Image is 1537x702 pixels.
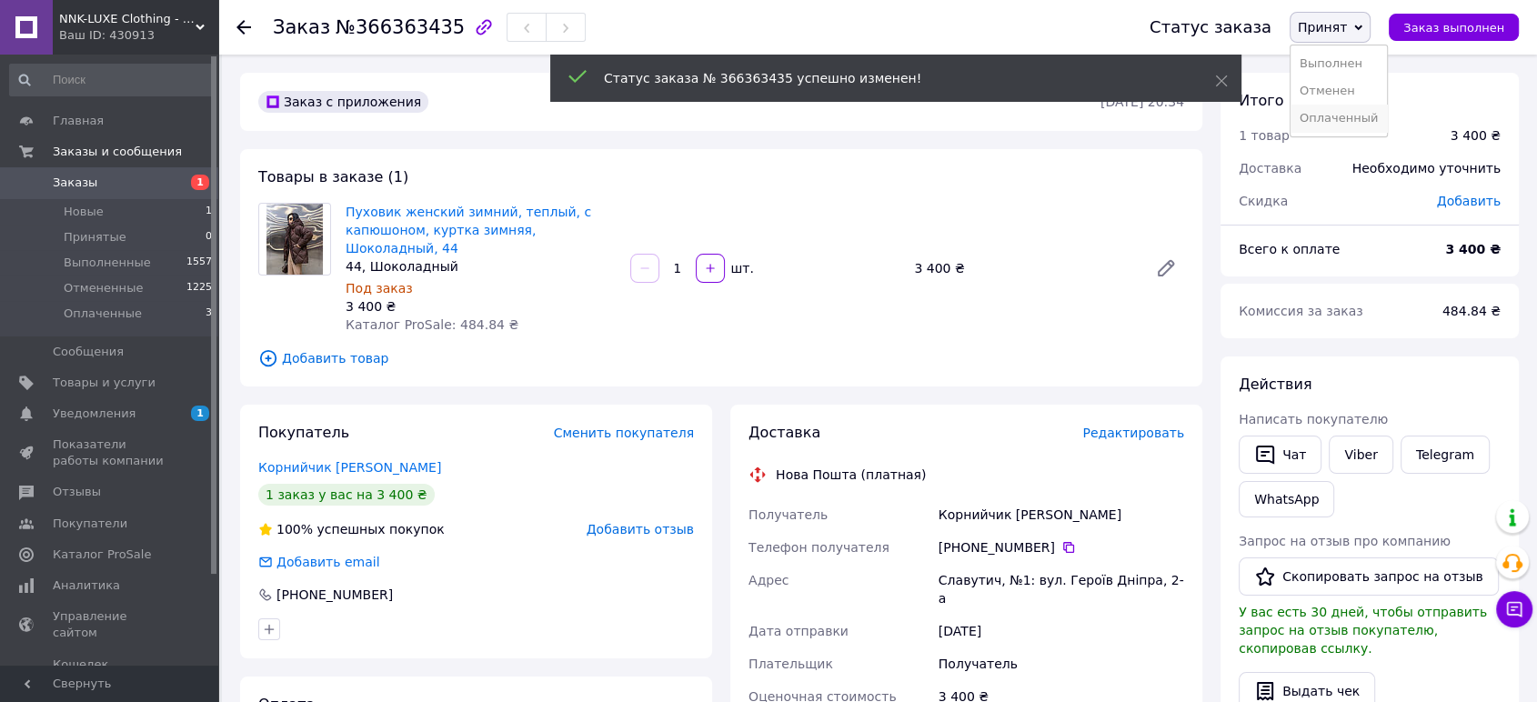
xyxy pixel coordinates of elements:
div: Корнийчик [PERSON_NAME] [935,498,1188,531]
a: Telegram [1401,436,1490,474]
a: Viber [1329,436,1392,474]
div: 1 заказ у вас на 3 400 ₴ [258,484,435,506]
div: Получатель [935,647,1188,680]
div: Необходимо уточнить [1341,148,1512,188]
span: Уведомления [53,406,136,422]
span: Под заказ [346,281,413,296]
span: Доставка [1239,161,1301,175]
div: [PHONE_NUMBER] [275,586,395,604]
span: Выполненные [64,255,151,271]
span: Показатели работы компании [53,436,168,469]
span: 484.84 ₴ [1442,304,1501,318]
span: 1 товар [1239,128,1290,143]
span: Аналитика [53,577,120,594]
div: Заказ с приложения [258,91,428,113]
span: Покупатель [258,424,349,441]
button: Чат [1239,436,1321,474]
span: Товары в заказе (1) [258,168,408,186]
button: Скопировать запрос на отзыв [1239,557,1499,596]
div: Статус заказа [1150,18,1271,36]
span: Сменить покупателя [554,426,694,440]
span: Принят [1298,20,1347,35]
span: Телефон получателя [748,540,889,555]
span: 1 [206,204,212,220]
div: 44, Шоколадный [346,257,616,276]
span: 100% [276,522,313,537]
div: Вернуться назад [236,18,251,36]
span: 1557 [186,255,212,271]
li: Оплаченный [1291,105,1387,132]
div: 3 400 ₴ [1451,126,1501,145]
span: Плательщик [748,657,833,671]
span: Главная [53,113,104,129]
span: Товары и услуги [53,375,156,391]
span: Кошелек компании [53,657,168,689]
span: 1 [191,175,209,190]
div: 3 400 ₴ [907,256,1140,281]
span: Добавить [1437,194,1501,208]
button: Заказ выполнен [1389,14,1519,41]
span: Добавить отзыв [587,522,694,537]
div: Ваш ID: 430913 [59,27,218,44]
span: Действия [1239,376,1311,393]
span: Каталог ProSale [53,547,151,563]
div: Статус заказа № 366363435 успешно изменен! [604,69,1170,87]
span: Запрос на отзыв про компанию [1239,534,1451,548]
span: №366363435 [336,16,465,38]
span: Скидка [1239,194,1288,208]
span: Отмененные [64,280,143,296]
span: Покупатели [53,516,127,532]
span: Отзывы [53,484,101,500]
span: Адрес [748,573,789,587]
a: Корнийчик [PERSON_NAME] [258,460,441,475]
span: Сообщения [53,344,124,360]
span: Каталог ProSale: 484.84 ₴ [346,317,518,332]
span: Редактировать [1082,426,1184,440]
span: 1 [191,406,209,421]
img: Пуховик женский зимний, теплый, с капюшоном, куртка зимняя, Шоколадный, 44 [266,204,324,275]
a: Редактировать [1148,250,1184,286]
span: Получатель [748,507,828,522]
button: Чат с покупателем [1496,591,1532,627]
span: Всего к оплате [1239,242,1340,256]
span: Заказы [53,175,97,191]
span: Новые [64,204,104,220]
span: Оплаченные [64,306,142,322]
li: Выполнен [1291,50,1387,77]
a: Пуховик женский зимний, теплый, с капюшоном, куртка зимняя, Шоколадный, 44 [346,205,591,256]
span: Заказы и сообщения [53,144,182,160]
span: Принятые [64,229,126,246]
div: Славутич, №1: вул. Героїв Дніпра, 2-а [935,564,1188,615]
span: Дата отправки [748,624,849,638]
span: Заказ выполнен [1403,21,1504,35]
span: 3 [206,306,212,322]
span: NNK-LUXE Clothing - Интернет-магазин дизайнерской женской и детской одежды [59,11,196,27]
span: Добавить товар [258,348,1184,368]
span: Заказ [273,16,330,38]
span: Написать покупателю [1239,412,1388,426]
span: Доставка [748,424,820,441]
div: 3 400 ₴ [346,297,616,316]
div: Нова Пошта (платная) [771,466,930,484]
span: Комиссия за заказ [1239,304,1363,318]
div: успешных покупок [258,520,445,538]
div: [PHONE_NUMBER] [939,538,1184,557]
span: Итого [1239,92,1283,109]
span: У вас есть 30 дней, чтобы отправить запрос на отзыв покупателю, скопировав ссылку. [1239,605,1487,656]
span: 0 [206,229,212,246]
div: шт. [727,259,756,277]
div: Добавить email [256,553,382,571]
span: Управление сайтом [53,608,168,641]
a: WhatsApp [1239,481,1334,517]
li: Отменен [1291,77,1387,105]
span: 1225 [186,280,212,296]
div: [DATE] [935,615,1188,647]
b: 3 400 ₴ [1445,242,1501,256]
div: Добавить email [275,553,382,571]
input: Поиск [9,64,214,96]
